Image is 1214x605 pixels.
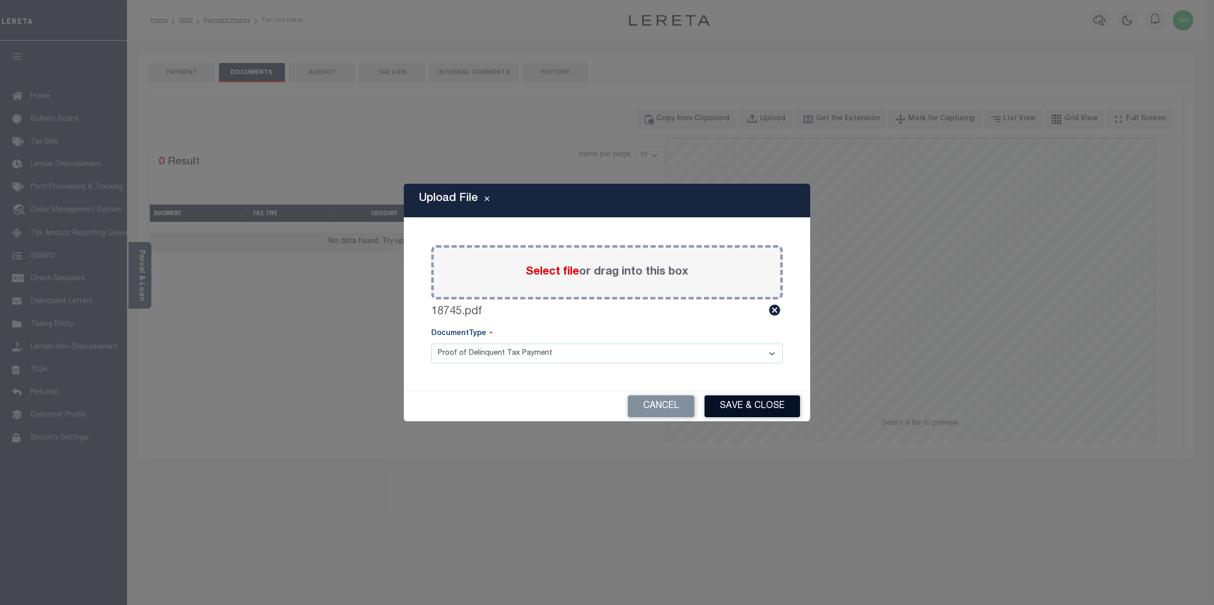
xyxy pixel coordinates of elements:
[705,395,800,417] button: Save & Close
[431,304,482,320] label: 18745.pdf
[431,328,492,340] label: DocumentType
[478,194,496,207] button: Close
[526,266,579,278] span: Select file
[419,192,478,205] h5: Upload File
[526,264,688,281] label: or drag into this box
[628,395,694,417] button: Cancel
